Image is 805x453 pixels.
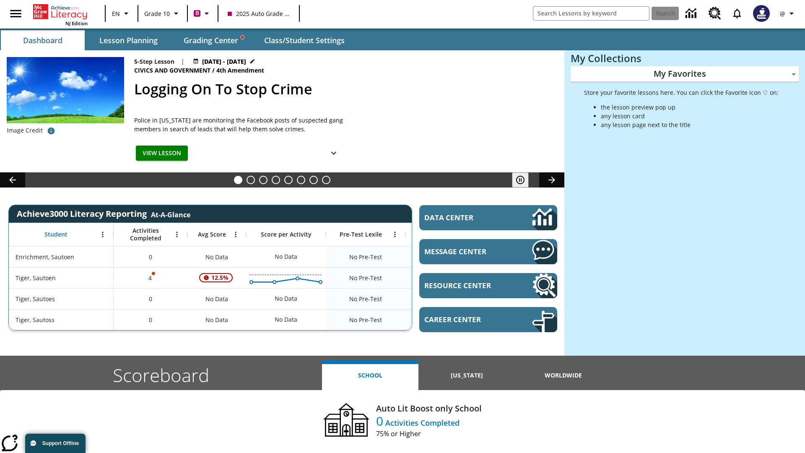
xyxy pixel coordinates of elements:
li: the lesson preview pop up [601,103,779,112]
button: Sep 30 - Oct 06 Choose Dates [191,57,257,66]
div: No Data, Tiger, Sautoes [405,288,485,309]
button: AP/Mary Altaffer, File [43,123,60,138]
span: Activities Completed [118,227,173,242]
button: Slide 4 Private! Keep Out! [272,176,280,184]
span: 75% or Higher [376,429,482,439]
div: 4, One or more Activity scores may be invalid., Tiger, Sautoen [114,267,187,288]
span: No Pre-Test, Tiger, Sautoss [349,315,382,324]
div: 0, Tiger, Sautoes [114,288,187,309]
span: Enrichment, Sautoen [16,253,74,261]
span: Civics and Government [134,66,212,75]
h4: Auto Lit Boost only School [376,402,482,415]
span: Achieve3000 Literacy Reporting [17,208,190,219]
div: Pause [512,172,537,187]
span: Avg Score [198,231,226,238]
span: Support Offline [42,440,79,446]
span: Pre-Test Lexile [340,231,382,238]
li: any lesson card [601,112,779,120]
button: [US_STATE] [418,361,515,390]
a: Notifications [726,3,748,24]
button: Class/Student Settings [257,30,351,50]
span: Tiger, Sautoss [16,315,55,324]
button: Language: EN, Select a language [108,6,135,21]
span: EN [112,9,120,18]
span: Student [44,231,68,238]
button: Open Menu [229,228,242,241]
a: Resource Center, Will open in new tab [419,273,557,298]
span: Message Center [424,247,507,256]
p: Store your favorite lessons here. You can click the Favorite icon ♡ on: [584,88,779,97]
li: any lesson page next to the title [601,120,779,129]
div: Home [33,3,88,26]
span: No Data [201,311,232,328]
span: No Pre-Test, Enrichment, Sautoen [349,253,382,261]
span: No Data [201,248,232,266]
button: Slide 1 Logging On To Stop Crime [234,176,242,184]
button: Profile/Settings [775,6,802,21]
button: Worldwide [515,361,612,390]
h2: Logging On To Stop Crime [134,78,554,100]
a: Data Center [680,2,704,25]
div: No Data, Tiger, Sautoss [405,309,485,330]
span: Score per Activity [261,231,312,238]
button: Select a new avatar [748,3,775,24]
button: Open Menu [96,228,109,241]
a: Home [33,3,88,20]
div: No Data, Tiger, Sautoss [270,311,301,328]
span: Grading Center [184,36,244,45]
button: Slide 8 The Constitution's Balancing Act [322,176,330,184]
button: Show Details [325,146,342,161]
p: 0 Activities Completed 75% or Higher [376,415,482,439]
svg: writing assistant alert [241,36,244,39]
span: 2025 Auto Grade 10 [228,9,290,18]
span: / [212,66,215,74]
button: Slide 5 A Strange World, Right Here on Earth [284,176,293,184]
span: Dashboard [23,36,62,45]
a: Career Center [419,307,557,332]
div: No Data, Tiger, Sautoss [187,309,246,330]
h3: My Collections [571,52,799,64]
span: 4th Amendment [216,66,266,75]
span: Tiger, Sautoen [16,273,56,282]
button: Slide 2 Climbing Mount Tai [247,176,255,184]
a: Message Center [419,239,557,264]
button: Slide 3 Defining Our Government's Purpose [259,176,267,184]
button: School [322,361,418,390]
span: 0 [376,412,383,430]
button: Lesson carousel, Next [539,172,564,187]
a: Data Center [419,205,557,230]
div: 0, Tiger, Sautoss [114,309,187,330]
span: Tiger, Sautoes [16,294,55,303]
button: Support Offline [25,434,86,453]
button: View Lesson [136,146,188,161]
div: No Data, Enrichment, Sautoen [270,248,301,265]
span: NJ Edition [65,20,88,26]
button: Slide 6 Pre-release lesson [297,176,305,184]
button: Slide 7 Career Lesson [309,176,318,184]
div: No Data, Enrichment, Sautoen [187,246,246,267]
p: Image Credit [7,126,43,135]
span: Resource Center [424,281,507,290]
span: Police in New York are monitoring the Facebook posts of suspected gang members in search of leads... [134,116,344,133]
span: @ [780,9,785,18]
span: No Data [201,290,232,307]
div: Police in [US_STATE] are monitoring the Facebook posts of suspected gang members in search of lea... [134,116,344,133]
div: 0, Enrichment, Sautoen [114,246,187,267]
button: Open Menu [171,228,183,241]
span: No Pre-Test, Tiger, Sautoes [349,294,382,303]
span: 0 [149,253,152,261]
div: No Data, Enrichment, Sautoen [405,246,485,267]
div: No Data, Tiger, Sautoes [270,290,301,307]
span: B [195,8,199,18]
button: Grading Center [172,30,256,50]
img: Avatar [753,5,770,22]
span: | [181,57,184,66]
span: Career Center [424,315,507,324]
div: , 12.5%, Attention! This student's Average First Try Score of 12.5% is below 65%, Tiger, Sautoen [187,267,246,288]
span: No Pre-Test, Tiger, Sautoen [349,273,382,282]
button: Dashboard [1,30,85,50]
button: Boost Class color is violet red. Change class color [190,6,215,21]
span: Data Center [424,213,504,222]
div: No Data, Tiger, Sautoen [405,267,485,288]
button: Grade: Grade 10, Select a grade [141,6,184,21]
